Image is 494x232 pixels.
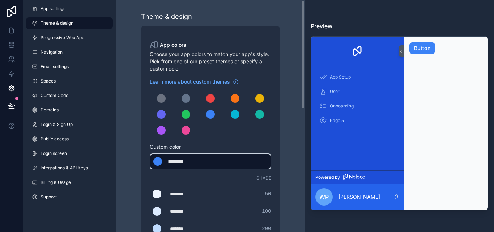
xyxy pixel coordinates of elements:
[352,45,363,57] img: App logo
[26,133,113,145] a: Public access
[41,165,88,171] span: Integrations & API Keys
[26,61,113,72] a: Email settings
[26,162,113,174] a: Integrations & API Keys
[26,32,113,43] a: Progressive Web App
[265,190,271,198] span: 50
[315,85,399,98] a: User
[311,22,488,30] h3: Preview
[41,20,73,26] span: Theme & design
[41,35,84,41] span: Progressive Web App
[41,64,69,69] span: Email settings
[26,191,113,203] a: Support
[26,75,113,87] a: Spaces
[330,103,354,109] span: Onboarding
[315,114,399,127] a: Page 5
[41,6,65,12] span: App settings
[262,208,271,215] span: 100
[330,74,351,80] span: App Setup
[150,51,271,72] span: Choose your app colors to match your app's style. Pick from one of our preset themes or specify a...
[41,180,71,185] span: Billing & Usage
[41,49,63,55] span: Navigation
[311,66,404,170] div: scrollable content
[26,119,113,130] a: Login & Sign Up
[150,78,239,85] a: Learn more about custom themes
[41,93,68,98] span: Custom Code
[160,41,186,48] span: App colors
[141,12,192,22] div: Theme & design
[26,3,113,14] a: App settings
[315,71,399,84] a: App Setup
[41,194,57,200] span: Support
[315,100,399,113] a: Onboarding
[26,177,113,188] a: Billing & Usage
[330,118,344,123] span: Page 5
[41,151,67,156] span: Login screen
[338,193,380,201] p: [PERSON_NAME]
[319,193,329,201] span: WP
[330,89,340,94] span: User
[26,17,113,29] a: Theme & design
[41,107,59,113] span: Domains
[26,46,113,58] a: Navigation
[26,104,113,116] a: Domains
[150,143,265,151] span: Custom color
[409,42,435,54] button: Button
[150,78,230,85] span: Learn more about custom themes
[26,148,113,159] a: Login screen
[41,122,73,127] span: Login & Sign Up
[41,136,69,142] span: Public access
[256,175,271,181] span: Shade
[41,78,56,84] span: Spaces
[26,90,113,101] a: Custom Code
[311,170,404,184] a: Powered by
[315,174,340,180] span: Powered by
